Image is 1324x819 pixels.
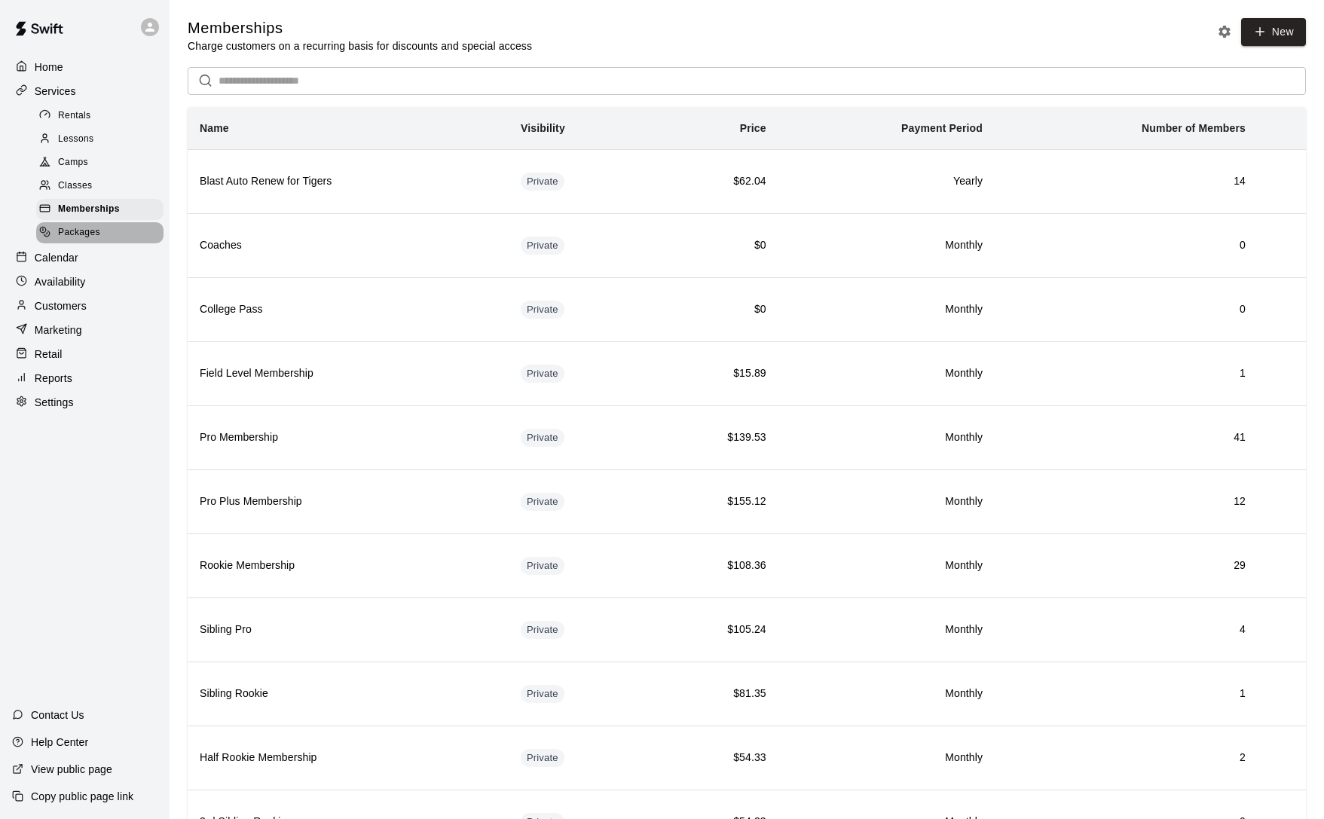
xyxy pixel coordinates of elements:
[521,367,564,381] span: Private
[790,173,983,190] h6: Yearly
[36,222,170,245] a: Packages
[12,56,157,78] a: Home
[662,429,766,446] h6: $139.53
[1007,494,1246,510] h6: 12
[521,687,564,701] span: Private
[790,429,983,446] h6: Monthly
[200,237,497,254] h6: Coaches
[521,685,564,703] div: This membership is hidden from the memberships page
[1241,18,1306,46] a: New
[1213,20,1236,43] button: Memberships settings
[58,132,94,147] span: Lessons
[521,431,564,445] span: Private
[31,762,112,777] p: View public page
[188,38,532,53] p: Charge customers on a recurring basis for discounts and special access
[521,749,564,767] div: This membership is hidden from the memberships page
[200,301,497,318] h6: College Pass
[662,301,766,318] h6: $0
[521,173,564,191] div: This membership is hidden from the memberships page
[12,246,157,269] a: Calendar
[36,105,164,127] div: Rentals
[662,622,766,638] h6: $105.24
[31,735,88,750] p: Help Center
[36,222,164,243] div: Packages
[790,301,983,318] h6: Monthly
[200,622,497,638] h6: Sibling Pro
[790,622,983,638] h6: Monthly
[35,298,87,313] p: Customers
[790,237,983,254] h6: Monthly
[1007,365,1246,382] h6: 1
[35,250,78,265] p: Calendar
[36,127,170,151] a: Lessons
[58,202,120,217] span: Memberships
[36,199,164,220] div: Memberships
[740,122,766,134] b: Price
[58,179,92,194] span: Classes
[662,750,766,766] h6: $54.33
[12,80,157,102] a: Services
[521,175,564,189] span: Private
[790,558,983,574] h6: Monthly
[12,270,157,293] a: Availability
[200,494,497,510] h6: Pro Plus Membership
[12,295,157,317] a: Customers
[36,198,170,222] a: Memberships
[12,319,157,341] a: Marketing
[1007,301,1246,318] h6: 0
[790,750,983,766] h6: Monthly
[1007,558,1246,574] h6: 29
[200,429,497,446] h6: Pro Membership
[12,367,157,390] a: Reports
[35,84,76,99] p: Services
[188,18,532,38] h5: Memberships
[521,429,564,447] div: This membership is hidden from the memberships page
[200,365,497,382] h6: Field Level Membership
[200,173,497,190] h6: Blast Auto Renew for Tigers
[662,686,766,702] h6: $81.35
[200,686,497,702] h6: Sibling Rookie
[521,239,564,253] span: Private
[200,558,497,574] h6: Rookie Membership
[521,122,565,134] b: Visibility
[36,175,170,198] a: Classes
[790,686,983,702] h6: Monthly
[35,347,63,362] p: Retail
[1142,122,1246,134] b: Number of Members
[662,365,766,382] h6: $15.89
[58,225,100,240] span: Packages
[1007,173,1246,190] h6: 14
[36,176,164,197] div: Classes
[58,155,88,170] span: Camps
[521,495,564,509] span: Private
[1007,429,1246,446] h6: 41
[35,322,82,338] p: Marketing
[521,557,564,575] div: This membership is hidden from the memberships page
[36,151,170,175] a: Camps
[521,303,564,317] span: Private
[662,494,766,510] h6: $155.12
[521,621,564,639] div: This membership is hidden from the memberships page
[521,301,564,319] div: This membership is hidden from the memberships page
[662,558,766,574] h6: $108.36
[1007,750,1246,766] h6: 2
[521,559,564,573] span: Private
[1007,622,1246,638] h6: 4
[35,371,72,386] p: Reports
[12,343,157,365] div: Retail
[521,623,564,637] span: Private
[31,707,84,723] p: Contact Us
[521,237,564,255] div: This membership is hidden from the memberships page
[790,494,983,510] h6: Monthly
[662,237,766,254] h6: $0
[521,493,564,511] div: This membership is hidden from the memberships page
[790,365,983,382] h6: Monthly
[200,122,229,134] b: Name
[901,122,983,134] b: Payment Period
[35,274,86,289] p: Availability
